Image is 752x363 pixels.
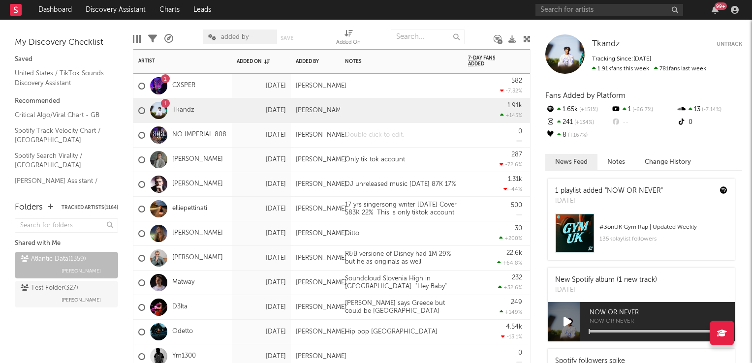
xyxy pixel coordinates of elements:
div: [PERSON_NAME] [296,254,346,262]
div: Only tik tok account [340,156,410,164]
a: [PERSON_NAME] [172,254,223,262]
div: 1.31k [508,176,522,182]
div: Hip pop [GEOGRAPHIC_DATA] [340,328,442,336]
div: Filters [148,25,157,53]
a: Spotify Track Velocity Chart / [GEOGRAPHIC_DATA] [15,125,108,146]
div: [PERSON_NAME] [296,205,346,213]
a: Test Folder(327)[PERSON_NAME] [15,281,118,307]
div: [PERSON_NAME] [296,131,346,139]
div: [DATE] [237,105,286,117]
div: Atlantic Data ( 1359 ) [21,253,86,265]
div: -44 % [503,186,522,192]
div: 30 [515,225,522,232]
div: [DATE] [237,228,286,240]
div: 22.6k [506,250,522,256]
div: 0 [518,128,522,135]
div: [DATE] [237,302,286,313]
div: [DATE] [237,179,286,190]
div: 249 [511,299,522,305]
a: Tkandz [592,39,620,49]
span: NOW OR NEVER [590,319,735,325]
div: +32.6 % [498,284,522,291]
div: Folders [15,202,43,213]
div: Soundcloud Slovenia High in [GEOGRAPHIC_DATA] "Hey Baby" [340,275,463,290]
div: [DATE] [555,285,657,295]
div: [PERSON_NAME] [296,82,346,90]
div: [DATE] [237,351,286,363]
div: 13 [677,103,742,116]
a: [PERSON_NAME] Assistant / [GEOGRAPHIC_DATA] [15,176,108,196]
div: 500 [511,202,522,209]
span: Tracking Since: [DATE] [592,56,651,62]
div: Shared with Me [15,238,118,249]
div: 4.54k [506,324,522,330]
button: Tracked Artists(1164) [62,205,118,210]
span: 781 fans last week [592,66,706,72]
span: NOW OR NEVER [590,307,735,319]
div: My Discovery Checklist [15,37,118,49]
div: -- [611,116,676,129]
div: Ditto [340,230,364,238]
div: # 3 on UK Gym Rap | Updated Weekly [599,221,727,233]
div: +145 % [500,112,522,119]
div: 232 [512,274,522,281]
div: Added On [336,37,361,49]
div: 1 playlist added [555,186,663,196]
a: Atlantic Data(1359)[PERSON_NAME] [15,252,118,278]
a: Ym1300 [172,352,196,361]
div: Recommended [15,95,118,107]
div: Edit Columns [133,25,141,53]
a: "NOW OR NEVER" [605,187,663,194]
div: [PERSON_NAME] [296,303,346,311]
div: New Spotify album (1 new track) [555,275,657,285]
a: Critical Algo/Viral Chart - GB [15,110,108,121]
a: D3lta [172,303,188,311]
div: 17 yrs singersong writer [DATE] Cover 583K 22% This is only tiktok account [340,201,463,216]
div: [DATE] [237,326,286,338]
div: 99 + [715,2,727,10]
input: Search for artists [535,4,683,16]
div: 582 [511,78,522,84]
div: Added On [336,25,361,53]
span: 1.91k fans this week [592,66,649,72]
div: 135k playlist followers [599,233,727,245]
div: 8 [545,129,611,142]
div: 287 [511,151,522,158]
div: [PERSON_NAME] [296,107,346,115]
input: Search for folders... [15,218,118,233]
a: Tkandz [172,106,194,115]
a: NO IMPERIAL 808 [172,131,226,139]
div: [PERSON_NAME] says Greece but could be [GEOGRAPHIC_DATA] [340,300,463,315]
div: -7.32 % [500,88,522,94]
div: [DATE] [237,203,286,215]
div: [PERSON_NAME] [296,230,346,238]
button: 99+ [712,6,719,14]
div: 1 [611,103,676,116]
span: +134 % [573,120,594,125]
span: Tkandz [592,40,620,48]
span: +151 % [578,107,598,113]
div: [PERSON_NAME] [296,353,346,361]
div: [PERSON_NAME] [296,181,346,188]
div: Notes [345,59,443,64]
span: 7-Day Fans Added [468,55,507,67]
div: 1.91k [507,102,522,109]
a: Spotify Search Virality / [GEOGRAPHIC_DATA] [15,151,108,171]
div: 0 [518,350,522,356]
div: Artist [138,58,212,64]
div: [DATE] [237,80,286,92]
div: 0 [677,116,742,129]
span: Fans Added by Platform [545,92,626,99]
button: Notes [597,154,635,170]
div: [DATE] [237,129,286,141]
div: +149 % [500,309,522,315]
a: [PERSON_NAME] [172,180,223,188]
div: +64.8 % [497,260,522,266]
input: Search... [391,30,465,44]
button: News Feed [545,154,597,170]
div: [PERSON_NAME] [296,156,346,164]
div: [DATE] [237,252,286,264]
a: [PERSON_NAME] [172,155,223,164]
a: [PERSON_NAME] [172,229,223,238]
div: Added On [237,59,271,64]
